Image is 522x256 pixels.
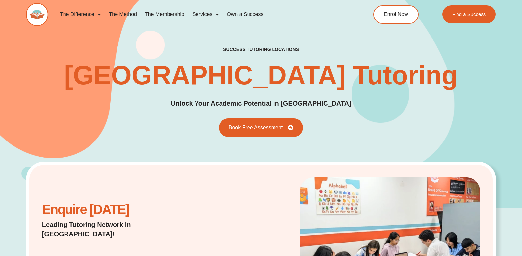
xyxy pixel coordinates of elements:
span: Enrol Now [384,12,408,17]
h2: success tutoring locations [223,46,299,52]
a: The Membership [141,7,188,22]
a: Book Free Assessment [219,118,303,137]
p: Leading Tutoring Network in [GEOGRAPHIC_DATA]! [42,220,200,239]
a: The Difference [56,7,105,22]
nav: Menu [56,7,347,22]
a: Services [188,7,223,22]
a: Own a Success [223,7,267,22]
a: The Method [105,7,141,22]
a: Enrol Now [373,5,419,24]
h2: Enquire [DATE] [42,205,200,214]
span: Book Free Assessment [229,125,283,130]
h2: Unlock Your Academic Potential in [GEOGRAPHIC_DATA] [171,98,351,109]
a: Find a Success [442,5,496,23]
h2: [GEOGRAPHIC_DATA] Tutoring [64,62,457,89]
span: Find a Success [452,12,486,17]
